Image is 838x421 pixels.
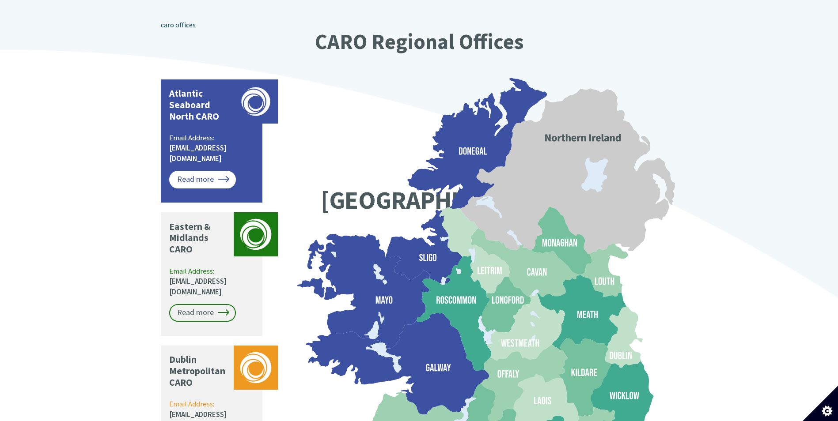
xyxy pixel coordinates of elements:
[321,184,547,216] text: [GEOGRAPHIC_DATA]
[169,266,255,297] p: Email Address:
[169,221,229,256] p: Eastern & Midlands CARO
[803,386,838,421] button: Set cookie preferences
[169,354,229,388] p: Dublin Metropolitan CARO
[169,171,236,188] a: Read more
[161,20,196,29] a: caro offices
[169,304,236,322] a: Read more
[169,276,227,297] a: [EMAIL_ADDRESS][DOMAIN_NAME]
[161,30,678,53] h2: CARO Regional Offices
[169,133,255,164] p: Email Address:
[169,88,229,122] p: Atlantic Seaboard North CARO
[169,143,227,163] a: [EMAIL_ADDRESS][DOMAIN_NAME]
